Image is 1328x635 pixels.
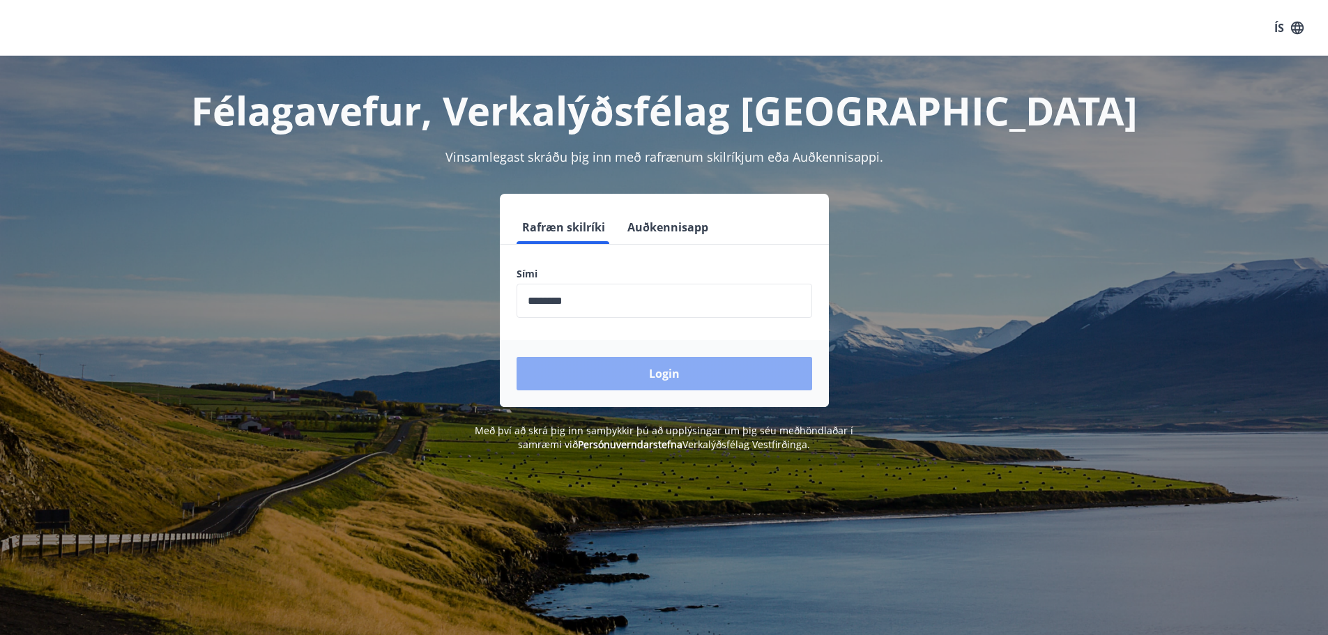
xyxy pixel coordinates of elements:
a: Persónuverndarstefna [578,438,682,451]
span: Með því að skrá þig inn samþykkir þú að upplýsingar um þig séu meðhöndlaðar í samræmi við Verkalý... [475,424,853,451]
button: ÍS [1267,15,1311,40]
span: Vinsamlegast skráðu þig inn með rafrænum skilríkjum eða Auðkennisappi. [445,148,883,165]
label: Sími [517,267,812,281]
h1: Félagavefur, Verkalýðsfélag [GEOGRAPHIC_DATA] [179,84,1150,137]
button: Auðkennisapp [622,211,714,244]
button: Rafræn skilríki [517,211,611,244]
button: Login [517,357,812,390]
